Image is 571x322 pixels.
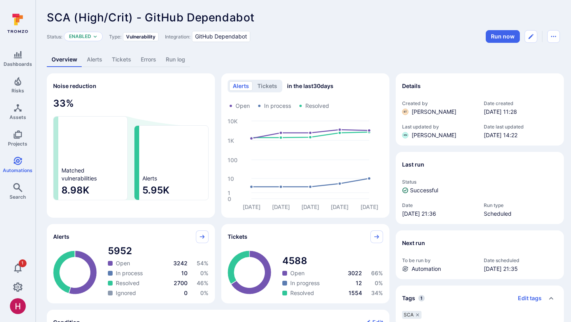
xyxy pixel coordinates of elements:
span: [DATE] 11:28 [484,108,558,116]
span: [DATE] 14:22 [484,131,558,139]
span: In process [116,269,143,277]
span: 66 % [371,270,383,276]
text: [DATE] [272,203,290,210]
text: 100 [228,157,238,163]
span: 1 [19,259,27,267]
div: Tickets pie widget [221,224,389,303]
span: 1 [418,295,425,301]
span: Date last updated [484,124,558,130]
a: Tickets [107,52,136,67]
h2: Next run [402,239,425,247]
span: Matched vulnerabilities [61,167,97,182]
span: 0 % [375,280,383,286]
span: Automation [412,265,441,273]
button: Edit automation [525,30,537,43]
a: Errors [136,52,161,67]
span: in the last 30 days [287,82,333,90]
div: Billy Tinnes [402,109,408,115]
span: 5.95K [142,184,205,197]
section: Next run widget [396,230,564,279]
span: Last updated by [402,124,476,130]
span: 8.98K [61,184,124,197]
span: 2700 [174,280,188,286]
span: Automations [3,167,33,173]
span: 12 [356,280,362,286]
span: Date scheduled [484,257,558,263]
span: 34 % [371,289,383,296]
span: 1554 [349,289,362,296]
span: total [108,245,209,257]
div: SCA [402,311,422,319]
text: 10 [228,175,234,182]
span: Successful [410,186,438,194]
span: 10 [181,270,188,276]
span: 0 % [200,270,209,276]
text: 0 [228,195,231,202]
h2: Tags [402,294,415,302]
span: Tickets [228,233,247,241]
text: 1 [228,190,230,196]
img: ACg8ocKzQzwPSwOZT_k9C736TfcBpCStqIZdMR9gXOhJgTaH9y_tsw=s96-c [10,298,26,314]
span: 33 % [53,97,209,110]
div: Alerts pie widget [47,224,215,303]
button: Expand dropdown [93,34,98,39]
span: Resolved [116,279,140,287]
h2: Details [402,82,421,90]
h2: Last run [402,161,424,169]
span: Projects [8,141,27,147]
span: 54 % [197,260,209,266]
span: In progress [290,279,320,287]
span: Open [236,102,250,110]
text: 10K [228,118,238,125]
button: tickets [254,81,281,91]
span: Dashboards [4,61,32,67]
section: Last run widget [396,152,564,224]
text: [DATE] [243,203,261,210]
span: Created by [402,100,476,106]
button: alerts [229,81,253,91]
span: Status [402,179,558,185]
span: Run type [484,202,558,208]
span: Noise reduction [53,82,96,89]
span: Alerts [53,233,69,241]
span: Scheduled [484,210,558,218]
button: Run automation [486,30,520,43]
span: SCA (High/Crit) - GitHub Dependabot [47,11,255,24]
section: Details widget [396,73,564,146]
span: total [282,255,383,267]
span: Assets [10,114,26,120]
span: 3022 [348,270,362,276]
div: Collapse tags [396,286,564,311]
span: Resolved [290,289,314,297]
div: Vulnerability [123,32,159,41]
span: [PERSON_NAME] [412,131,456,139]
span: In process [264,102,291,110]
span: Resolved [305,102,329,110]
span: Risks [11,88,24,94]
span: GitHub Dependabot [195,33,247,40]
div: Harshil Parikh [10,298,26,314]
span: SCA [404,312,414,318]
div: Automation tabs [47,52,560,67]
a: Overview [47,52,82,67]
span: 0 [184,289,188,296]
span: Type: [109,34,121,40]
button: Enabled [69,33,91,40]
span: To be run by [402,257,476,263]
span: 0 % [200,289,209,296]
span: Integration: [165,34,190,40]
span: Open [116,259,130,267]
span: 46 % [197,280,209,286]
text: [DATE] [301,203,319,210]
span: Date created [484,100,558,106]
span: [DATE] 21:36 [402,210,476,218]
text: [DATE] [331,203,349,210]
span: Open [290,269,305,277]
span: Date [402,202,476,208]
span: Search [10,194,26,200]
button: Edit tags [512,292,542,305]
a: Alerts [82,52,107,67]
span: 3242 [173,260,188,266]
button: Automation menu [547,30,560,43]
